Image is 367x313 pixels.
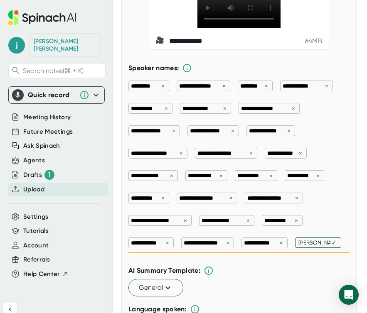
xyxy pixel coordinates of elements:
div: × [229,127,236,135]
div: × [164,239,171,247]
div: × [263,82,270,90]
span: video [156,36,166,46]
button: Settings [23,212,49,222]
div: Joanna Zhang [34,38,96,52]
div: × [323,82,330,90]
b: Speaker names: [128,64,179,72]
div: × [159,194,167,202]
b: Language spoken: [128,305,187,313]
div: × [168,172,175,180]
div: × [220,82,228,90]
div: × [278,239,285,247]
div: Open Intercom Messenger [339,285,359,305]
span: Help Center [23,269,60,279]
button: Meeting History [23,112,71,122]
div: × [297,149,304,157]
div: × [293,217,300,225]
div: 1 [44,170,54,180]
div: × [314,172,322,180]
div: 64 MB [305,37,322,45]
button: Drafts 1 [23,170,54,180]
div: × [224,239,232,247]
button: Tutorials [23,226,49,236]
div: Quick record [28,91,75,99]
div: × [285,127,293,135]
button: Referrals [23,255,50,264]
button: Agents [23,156,45,165]
button: Help Center [23,269,69,279]
div: × [221,105,229,112]
button: General [128,279,183,296]
div: ✓ [331,239,339,247]
div: × [159,82,167,90]
b: AI Summary Template: [128,267,200,275]
div: × [177,149,185,157]
div: × [293,194,300,202]
div: × [182,217,189,225]
div: × [217,172,225,180]
div: Drafts [23,170,54,180]
div: × [244,217,252,225]
div: × [163,105,170,112]
div: Quick record [12,87,101,103]
button: Upload [23,185,44,194]
span: General [139,283,173,293]
div: × [170,127,177,135]
div: × [227,194,235,202]
button: Ask Spinach [23,141,60,151]
button: Account [23,241,49,250]
span: j [8,37,25,54]
div: × [247,149,255,157]
span: Search notes (⌘ + K) [23,67,103,75]
div: × [267,172,275,180]
button: Future Meetings [23,127,73,137]
div: × [290,105,297,112]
